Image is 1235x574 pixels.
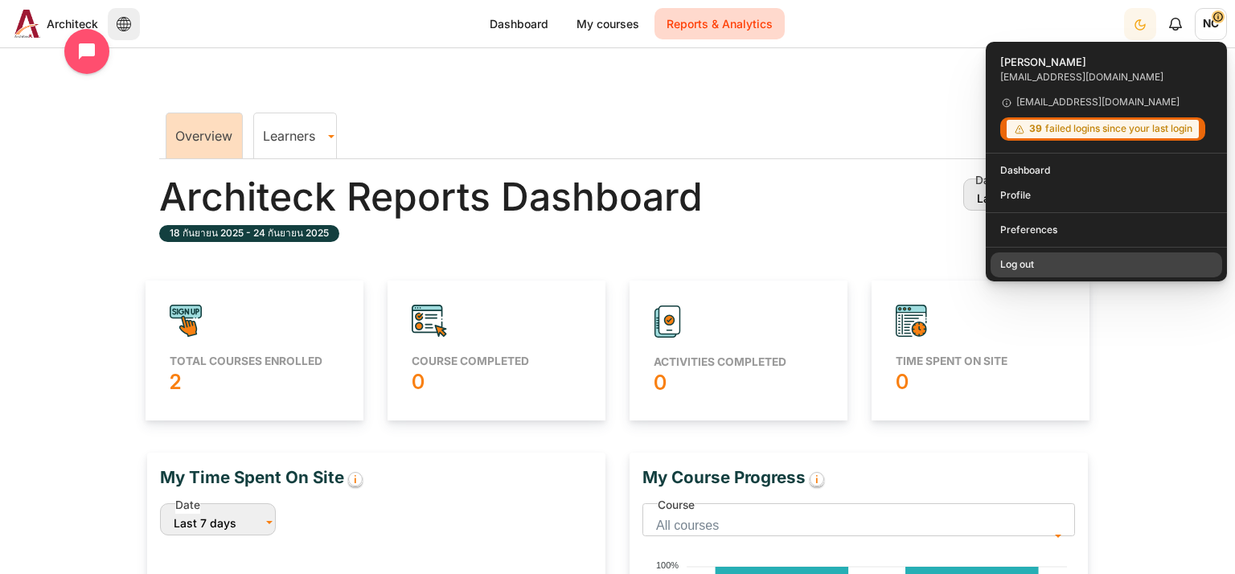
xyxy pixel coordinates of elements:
span: [PERSON_NAME] [1000,54,1213,70]
label: Date [975,172,1000,189]
label: 18 กันยายน 2025 - 24 กันยายน 2025 [159,225,339,242]
span: All courses [656,515,1050,537]
div: Dark Mode [1126,7,1155,40]
h5: Total courses enrolled [170,354,339,368]
button: Languages [108,8,140,40]
label: 2 [170,368,188,396]
a: Dashboard [991,158,1223,183]
label: Course [658,497,695,514]
button: Last 7 days [160,503,276,535]
a: Reports & Analytics [654,8,785,39]
label: 0 [654,369,673,396]
a: Architeck Architeck [8,10,98,38]
span: 39 [1029,122,1042,134]
button: Last 7 days [963,178,1079,211]
a: Preferences [991,217,1223,242]
a: My courses [564,8,651,39]
span: 0 [896,370,909,394]
a: Log out [991,252,1223,277]
strong: My Course Progress [642,467,826,487]
span: NC [1195,8,1227,40]
div: User menu [986,42,1227,281]
strong: My Time Spent On Site [160,467,364,487]
span: All courses [642,503,1075,536]
img: Architeck [14,10,40,38]
div: Show notification window with no new notifications [1159,8,1192,40]
h5: Time Spent On Site [896,354,1065,368]
a: Learners [254,128,336,144]
a: Dashboard [478,8,560,39]
span: Architeck [47,15,98,32]
h2: Architeck Reports Dashboard [159,172,703,222]
span: [EMAIL_ADDRESS][DOMAIN_NAME] [1000,96,1213,109]
label: Date [175,497,200,514]
h5: Course completed [412,354,581,368]
a: Profile [991,182,1223,207]
a: Overview [175,128,232,144]
div: nateethc@ais.co.th [1000,70,1213,84]
tspan: 100% [656,560,679,570]
div: failed logins since your last login [1007,120,1199,138]
h5: Activities completed [654,355,823,369]
label: 0 [412,368,431,396]
button: Light Mode Dark Mode [1124,8,1156,40]
a: User menu [1195,8,1227,40]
